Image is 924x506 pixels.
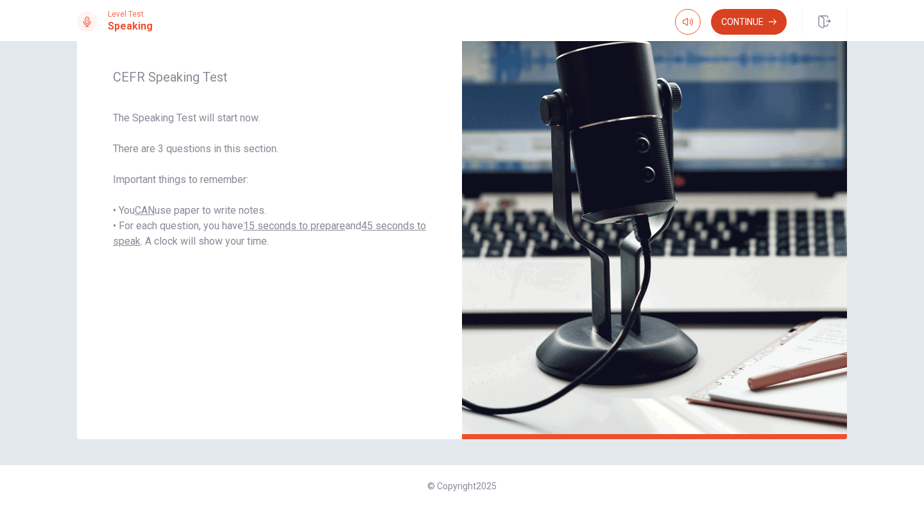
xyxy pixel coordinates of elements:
[427,481,497,491] span: © Copyright 2025
[108,19,153,34] h1: Speaking
[108,10,153,19] span: Level Test
[113,110,426,249] span: The Speaking Test will start now. There are 3 questions in this section. Important things to reme...
[135,204,155,216] u: CAN
[113,69,426,85] span: CEFR Speaking Test
[711,9,787,35] button: Continue
[243,220,345,232] u: 15 seconds to prepare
